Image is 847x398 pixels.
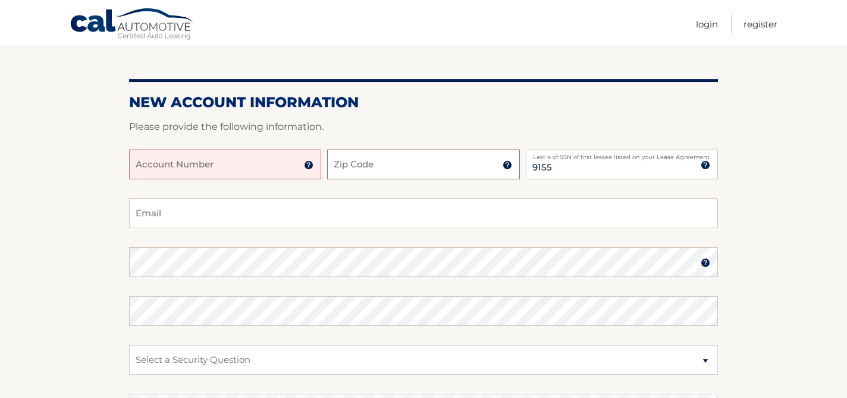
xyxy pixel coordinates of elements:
img: tooltip.svg [304,160,313,170]
input: Account Number [129,150,321,179]
img: tooltip.svg [503,160,512,170]
a: Login [696,14,718,34]
img: tooltip.svg [701,160,710,170]
label: Last 4 of SSN of first lessee listed on your Lease Agreement [526,150,718,159]
a: Register [744,14,777,34]
input: Email [129,198,718,228]
h2: New Account Information [129,94,718,111]
input: Zip Code [327,150,519,179]
input: SSN or EIN (last 4 digits only) [526,150,718,179]
p: Please provide the following information. [129,119,718,135]
img: tooltip.svg [701,258,710,268]
a: Cal Automotive [70,8,195,42]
